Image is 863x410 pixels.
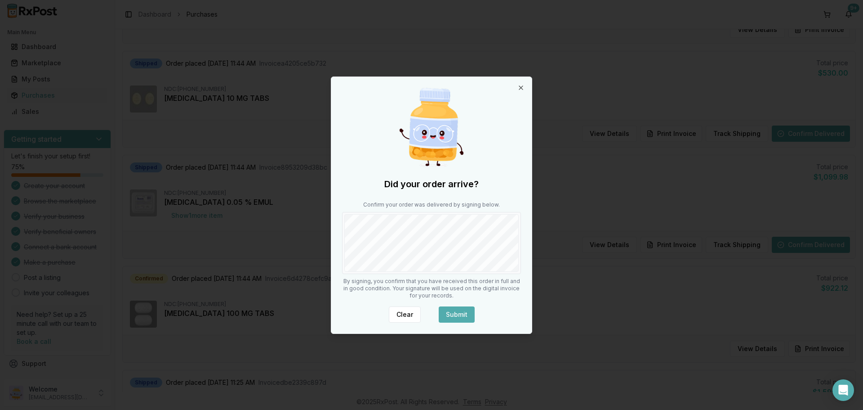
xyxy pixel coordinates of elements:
img: Happy Pill Bottle [388,84,475,171]
button: Submit [439,306,475,323]
h2: Did your order arrive? [342,178,521,190]
p: Confirm your order was delivered by signing below. [342,201,521,208]
p: By signing, you confirm that you have received this order in full and in good condition. Your sig... [342,278,521,299]
button: Clear [389,306,421,323]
